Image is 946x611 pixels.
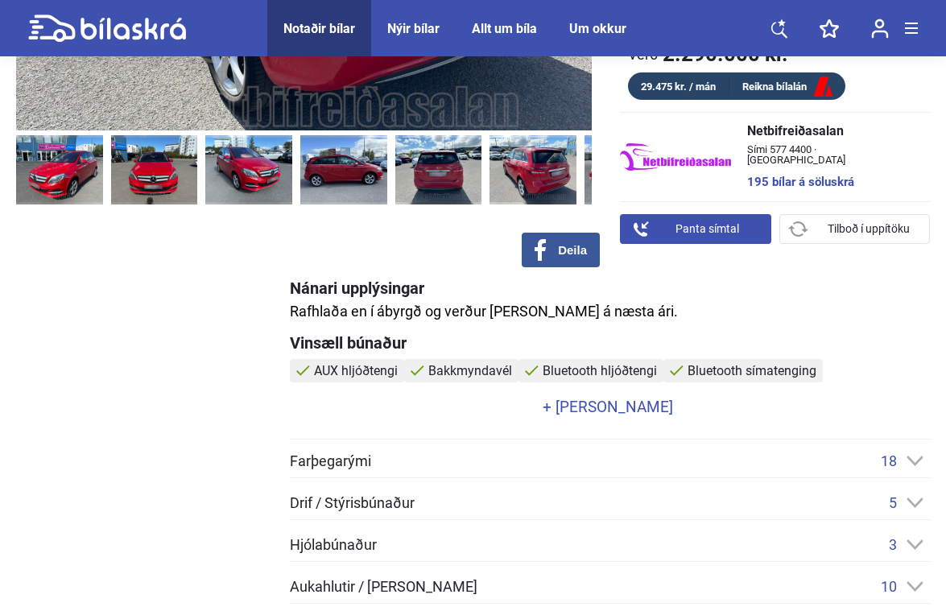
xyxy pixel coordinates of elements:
[889,494,897,511] span: 5
[881,578,897,595] span: 10
[663,43,788,64] b: 2.290.000 kr.
[889,536,897,553] span: 3
[205,135,292,204] img: 1719573694_8224269526134076957_73199598889939462.jpg
[628,46,659,62] span: Verð
[290,280,930,296] div: Nánari upplýsingar
[747,176,914,188] a: 195 bílar á söluskrá
[111,135,198,204] img: 1719573691_7199344422400655771_73199596272378841.jpg
[387,21,440,36] a: Nýir bílar
[490,135,576,204] img: 1719573696_2570217040088777505_73199600924791229.jpg
[543,363,657,378] span: Bluetooth hljóðtengi
[585,135,671,204] img: 1719573697_5264988463565733434_73199601654798642.jpg
[300,135,387,204] img: 1719573694_6876570438851515498_73199599513347984.jpg
[747,144,914,165] span: Sími 577 4400 · [GEOGRAPHIC_DATA]
[729,77,845,97] a: Reikna bílalán
[871,19,889,39] img: user-login.svg
[314,363,398,378] span: AUX hljóðtengi
[881,452,897,469] span: 18
[290,304,930,319] div: Rafhlaða en í ábyrgð og verður [PERSON_NAME] á næsta ári.
[828,221,910,237] span: Tilboð í uppítöku
[675,221,739,237] span: Panta símtal
[290,454,371,469] span: Farþegarými
[290,399,926,415] a: + [PERSON_NAME]
[290,335,930,351] div: Vinsæll búnaður
[428,363,512,378] span: Bakkmyndavél
[395,135,482,204] img: 1719573695_5111475413368167322_73199600212193777.jpg
[747,125,914,138] span: Netbifreiðasalan
[472,21,537,36] a: Allt um bíla
[290,580,477,594] span: Aukahlutir / [PERSON_NAME]
[688,363,816,378] span: Bluetooth símatenging
[290,496,415,510] span: Drif / Stýrisbúnaður
[16,135,103,204] img: 1719573691_7661259036196020120_73199595599581667.jpg
[290,538,377,552] span: Hjólabúnaður
[569,21,626,36] a: Um okkur
[628,77,729,96] div: 29.475 kr. / mán
[522,233,600,267] button: Deila
[558,243,587,258] span: Deila
[283,21,355,36] a: Notaðir bílar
